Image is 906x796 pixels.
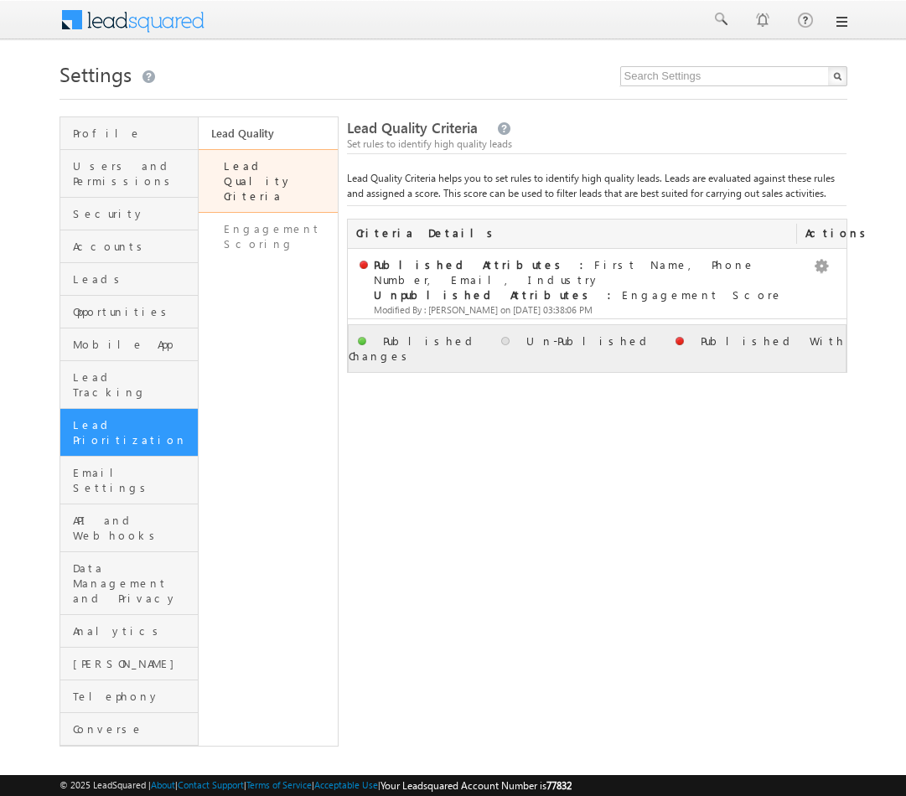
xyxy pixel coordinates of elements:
span: 77832 [546,779,572,792]
a: Lead Prioritization [60,409,199,457]
a: Lead Tracking [60,361,199,409]
div: First Name, Phone Number, Email, Industry [356,257,789,287]
span: Telephony [73,689,194,704]
span: Opportunities [73,304,194,319]
a: Lead Quality Criteria [199,149,338,213]
a: Email Settings [60,457,199,504]
a: Analytics [60,615,199,648]
span: Users and Permissions [73,158,194,189]
div: Modified By : [PERSON_NAME] on [DATE] 03:38:06 PM [356,302,789,318]
span: API and Webhooks [73,513,194,543]
span: Accounts [73,239,194,254]
a: Accounts [60,230,199,263]
a: Security [60,198,199,230]
span: Settings [60,60,132,87]
span: Published [383,333,479,348]
span: Lead Tracking [73,370,194,400]
a: Acceptable Use [314,779,378,790]
a: Contact Support [178,779,244,790]
input: Search Settings [620,66,847,86]
span: Mobile App [73,337,194,352]
span: Your Leadsquared Account Number is [381,779,572,792]
span: Profile [73,126,194,141]
div: Criteria Details [348,220,797,248]
a: Telephony [60,680,199,713]
span: Security [73,206,194,221]
a: Mobile App [60,328,199,361]
span: Analytics [73,623,194,638]
a: Converse [60,713,199,746]
span: Un-Published [526,333,653,348]
span: Published Attributes : [374,257,594,271]
a: Terms of Service [246,779,312,790]
span: Published With Changes [349,333,846,363]
span: Unpublished Attributes : [374,287,622,302]
a: Leads [60,263,199,296]
span: Leads [73,271,194,287]
span: [PERSON_NAME] [73,656,194,671]
a: Users and Permissions [60,150,199,198]
a: API and Webhooks [60,504,199,552]
a: Opportunities [60,296,199,328]
span: Lead Prioritization [73,417,194,447]
span: Lead Quality Criteria [347,118,478,137]
span: © 2025 LeadSquared | | | | | [60,778,572,793]
a: Engagement Scoring [199,213,338,261]
span: Data Management and Privacy [73,561,194,606]
span: Email Settings [73,465,194,495]
a: Lead Quality [199,117,338,149]
div: Set rules to identify high quality leads [347,137,847,152]
div: Lead Quality Criteria helps you to set rules to identify high quality leads. Leads are evaluated ... [347,171,847,206]
a: About [151,779,175,790]
a: Data Management and Privacy [60,552,199,615]
div: Engagement Score [356,287,789,302]
a: Profile [60,117,199,150]
a: [PERSON_NAME] [60,648,199,680]
div: Actions [797,220,847,248]
span: Converse [73,721,194,737]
